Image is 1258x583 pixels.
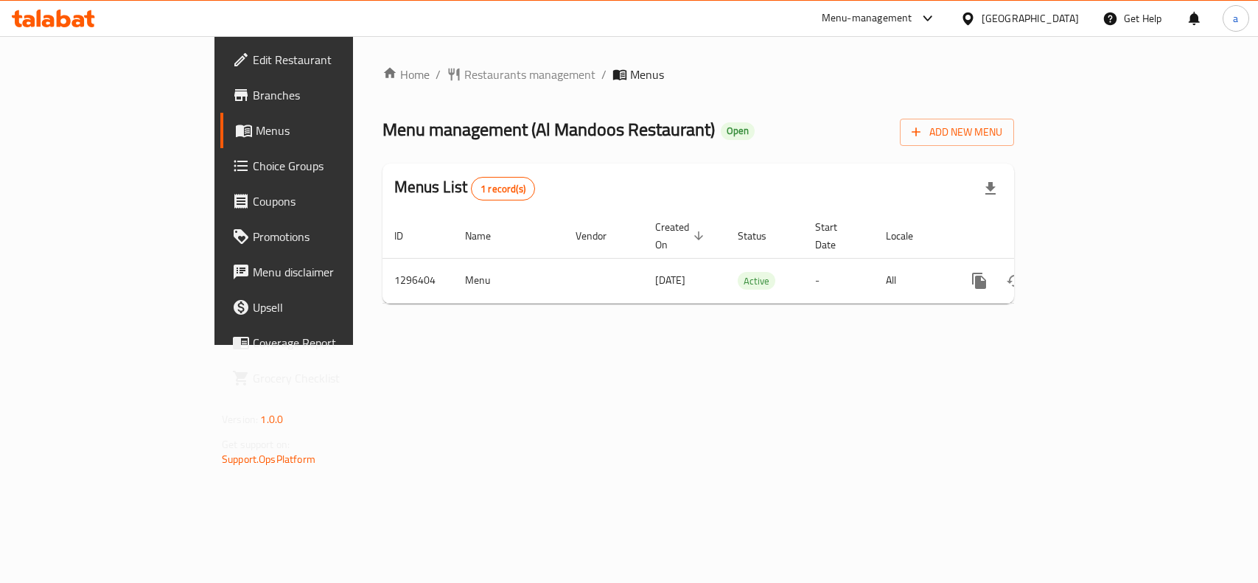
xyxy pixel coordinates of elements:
[220,254,424,290] a: Menu disclaimer
[900,119,1014,146] button: Add New Menu
[630,66,664,83] span: Menus
[394,227,422,245] span: ID
[260,410,283,429] span: 1.0.0
[382,66,1014,83] nav: breadcrumb
[222,450,315,469] a: Support.OpsPlatform
[950,214,1115,259] th: Actions
[220,290,424,325] a: Upsell
[256,122,413,139] span: Menus
[601,66,607,83] li: /
[220,113,424,148] a: Menus
[253,51,413,69] span: Edit Restaurant
[465,227,510,245] span: Name
[912,123,1002,142] span: Add New Menu
[453,258,564,303] td: Menu
[253,263,413,281] span: Menu disclaimer
[655,218,708,254] span: Created On
[655,270,685,290] span: [DATE]
[471,177,535,200] div: Total records count
[222,410,258,429] span: Version:
[822,10,912,27] div: Menu-management
[220,42,424,77] a: Edit Restaurant
[464,66,595,83] span: Restaurants management
[874,258,950,303] td: All
[997,263,1032,299] button: Change Status
[220,325,424,360] a: Coverage Report
[394,176,535,200] h2: Menus List
[436,66,441,83] li: /
[721,122,755,140] div: Open
[382,214,1115,304] table: enhanced table
[472,182,534,196] span: 1 record(s)
[222,435,290,454] span: Get support on:
[253,369,413,387] span: Grocery Checklist
[220,219,424,254] a: Promotions
[220,77,424,113] a: Branches
[220,148,424,184] a: Choice Groups
[738,273,775,290] span: Active
[973,171,1008,206] div: Export file
[447,66,595,83] a: Restaurants management
[253,228,413,245] span: Promotions
[253,157,413,175] span: Choice Groups
[220,360,424,396] a: Grocery Checklist
[721,125,755,137] span: Open
[803,258,874,303] td: -
[815,218,856,254] span: Start Date
[738,272,775,290] div: Active
[253,299,413,316] span: Upsell
[220,184,424,219] a: Coupons
[253,334,413,352] span: Coverage Report
[738,227,786,245] span: Status
[982,10,1079,27] div: [GEOGRAPHIC_DATA]
[253,192,413,210] span: Coupons
[382,113,715,146] span: Menu management ( Al Mandoos Restaurant )
[576,227,626,245] span: Vendor
[962,263,997,299] button: more
[253,86,413,104] span: Branches
[886,227,932,245] span: Locale
[1233,10,1238,27] span: a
